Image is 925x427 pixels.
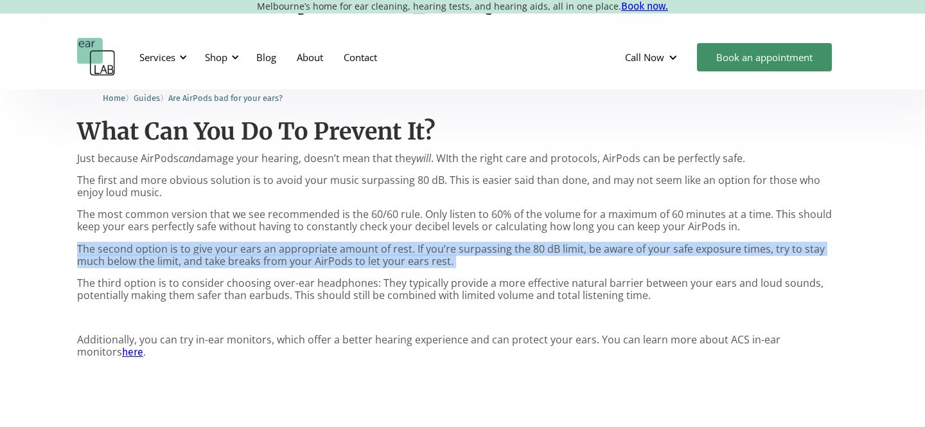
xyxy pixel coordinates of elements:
[615,38,691,77] div: Call Now
[103,91,134,105] li: 〉
[416,151,431,165] em: will
[77,208,848,233] p: The most common version that we see recommended is the 60/60 rule. Only listen to 60% of the volu...
[77,24,848,62] p: Yes, there is a known connection between long-term use of AirPods and [MEDICAL_DATA]. [MEDICAL_DA...
[122,346,143,358] a: here
[77,243,848,268] p: The second option is to give your ears an appropriate amount of rest. If you’re surpassing the 80...
[168,93,283,103] span: Are AirPods bad for your ears?
[134,91,160,104] a: Guides
[103,91,125,104] a: Home
[77,38,116,77] a: home
[168,91,283,104] a: Are AirPods bad for your ears?
[77,368,848,380] p: ‍
[246,39,286,76] a: Blog
[139,51,175,64] div: Services
[179,151,195,165] em: can
[286,39,333,76] a: About
[333,39,387,76] a: Contact
[103,93,125,103] span: Home
[77,277,848,302] p: The third option is to consider choosing over-ear headphones: They typically provide a more effec...
[77,118,848,145] h2: What Can You Do To Prevent It?
[134,91,168,105] li: 〉
[77,334,848,358] p: Additionally, you can try in-ear monitors, which offer a better hearing experience and can protec...
[77,152,848,165] p: Just because AirPods damage your hearing, doesn’t mean that they . WIth the right care and protoc...
[205,51,227,64] div: Shop
[77,174,848,199] p: The first and more obvious solution is to avoid your music surpassing 80 dB. This is easier said ...
[625,51,664,64] div: Call Now
[134,93,160,103] span: Guides
[77,311,848,323] p: ‍
[197,38,243,77] div: Shop
[697,43,832,71] a: Book an appointment
[132,38,191,77] div: Services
